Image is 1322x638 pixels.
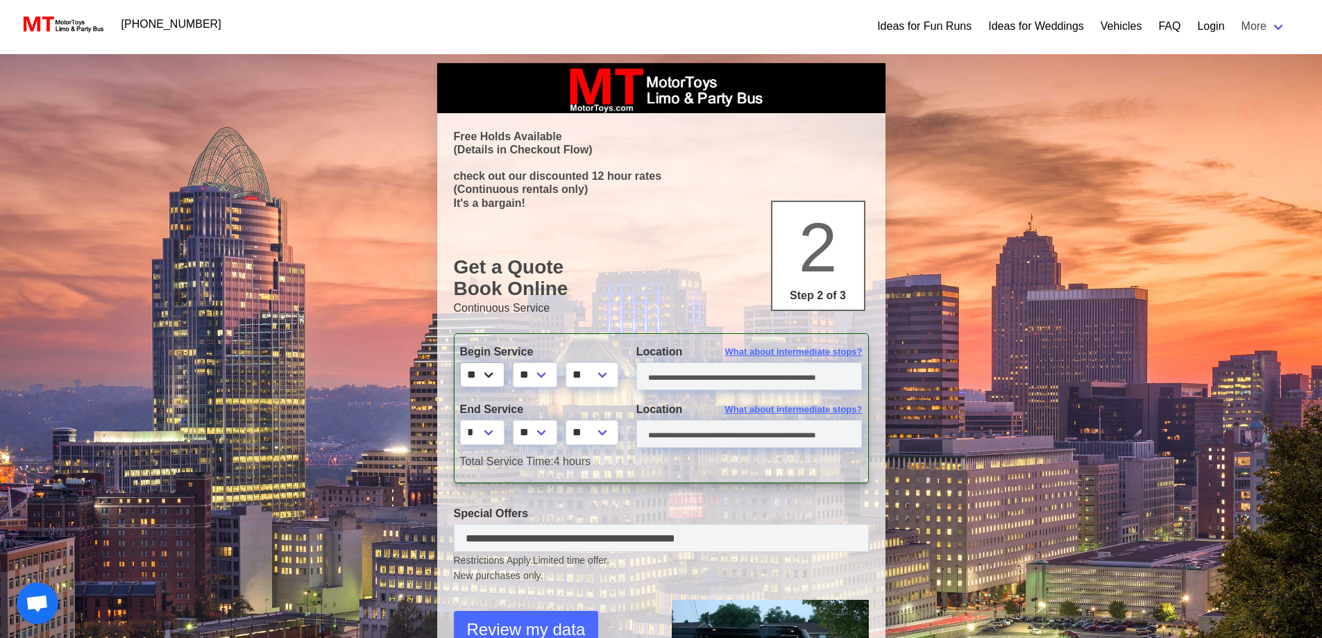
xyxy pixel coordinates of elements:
[17,582,58,624] div: Open chat
[460,344,616,360] label: Begin Service
[988,18,1084,35] a: Ideas for Weddings
[454,169,869,183] p: check out our discounted 12 hour rates
[1158,18,1180,35] a: FAQ
[636,346,683,358] span: Location
[1197,18,1224,35] a: Login
[454,196,869,210] p: It's a bargain!
[454,143,869,156] p: (Details in Checkout Flow)
[460,401,616,418] label: End Service
[454,569,869,583] span: New purchases only.
[533,553,609,568] span: Limited time offer.
[454,256,869,300] h1: Get a Quote Book Online
[557,63,765,113] img: box_logo_brand.jpeg
[450,453,873,470] div: 4 hours
[636,403,683,415] span: Location
[1101,18,1142,35] a: Vehicles
[454,183,869,196] p: (Continuous rentals only)
[113,10,230,38] a: [PHONE_NUMBER]
[454,300,869,317] p: Continuous Service
[778,287,858,304] p: Step 2 of 3
[877,18,972,35] a: Ideas for Fun Runs
[725,345,863,359] span: What about intermediate stops?
[725,403,863,417] span: What about intermediate stops?
[799,208,838,286] span: 2
[460,455,554,467] span: Total Service Time:
[19,15,105,34] img: MotorToys Logo
[454,130,869,143] p: Free Holds Available
[454,505,869,522] label: Special Offers
[454,555,869,583] small: Restrictions Apply.
[1233,12,1294,40] a: More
